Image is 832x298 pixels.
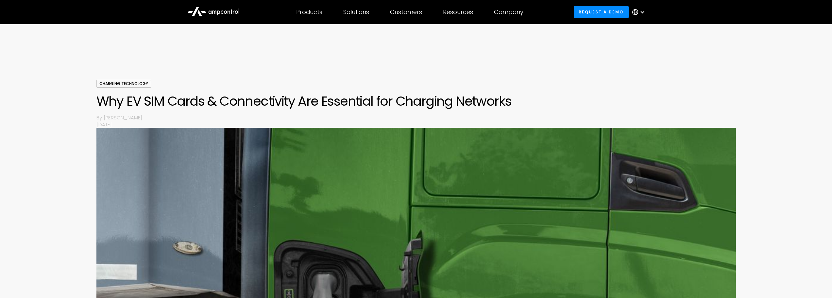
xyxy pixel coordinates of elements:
[443,9,473,16] div: Resources
[390,9,422,16] div: Customers
[96,93,736,109] h1: Why EV SIM Cards & Connectivity Are Essential for Charging Networks
[574,6,629,18] a: Request a demo
[96,114,104,121] p: By
[96,80,151,88] div: Charging Technology
[96,121,736,128] p: [DATE]
[104,114,736,121] p: [PERSON_NAME]
[343,9,369,16] div: Solutions
[296,9,322,16] div: Products
[494,9,523,16] div: Company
